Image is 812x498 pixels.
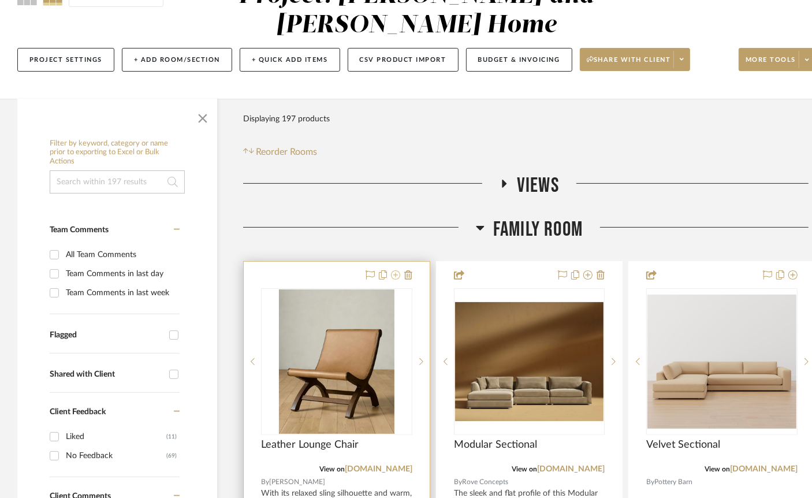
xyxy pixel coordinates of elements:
div: Displaying 197 products [243,107,330,131]
div: (11) [166,428,177,446]
span: By [454,477,462,488]
button: Share with client [580,48,691,71]
div: Team Comments in last day [66,265,177,283]
a: [DOMAIN_NAME] [730,465,798,473]
span: More tools [746,55,796,73]
span: Share with client [587,55,671,73]
span: Modular Sectional [454,438,538,451]
div: No Feedback [66,447,166,465]
span: Leather Lounge Chair [261,438,359,451]
span: Views [517,173,559,198]
button: + Quick Add Items [240,48,340,72]
span: Reorder Rooms [256,145,318,159]
div: Shared with Client [50,370,163,380]
h6: Filter by keyword, category or name prior to exporting to Excel or Bulk Actions [50,139,185,166]
img: Modular Sectional [455,302,604,421]
span: Pottery Barn [654,477,692,488]
span: Client Feedback [50,408,106,416]
button: Reorder Rooms [243,145,318,159]
img: Velvet Sectional [647,295,796,429]
div: All Team Comments [66,246,177,264]
a: [DOMAIN_NAME] [537,465,605,473]
span: View on [512,466,537,473]
span: Rove Concepts [462,477,508,488]
div: (69) [166,447,177,465]
span: By [646,477,654,488]
div: Flagged [50,330,163,340]
span: Family Room [493,217,583,242]
a: [DOMAIN_NAME] [345,465,412,473]
button: CSV Product Import [348,48,459,72]
span: By [261,477,269,488]
span: View on [319,466,345,473]
button: Close [191,105,214,128]
button: Project Settings [17,48,114,72]
button: Budget & Invoicing [466,48,572,72]
span: Velvet Sectional [646,438,720,451]
button: + Add Room/Section [122,48,232,72]
div: Liked [66,428,166,446]
img: Leather Lounge Chair [279,289,394,434]
input: Search within 197 results [50,170,185,194]
span: [PERSON_NAME] [269,477,325,488]
div: Team Comments in last week [66,284,177,302]
span: Team Comments [50,226,109,234]
span: View on [705,466,730,473]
